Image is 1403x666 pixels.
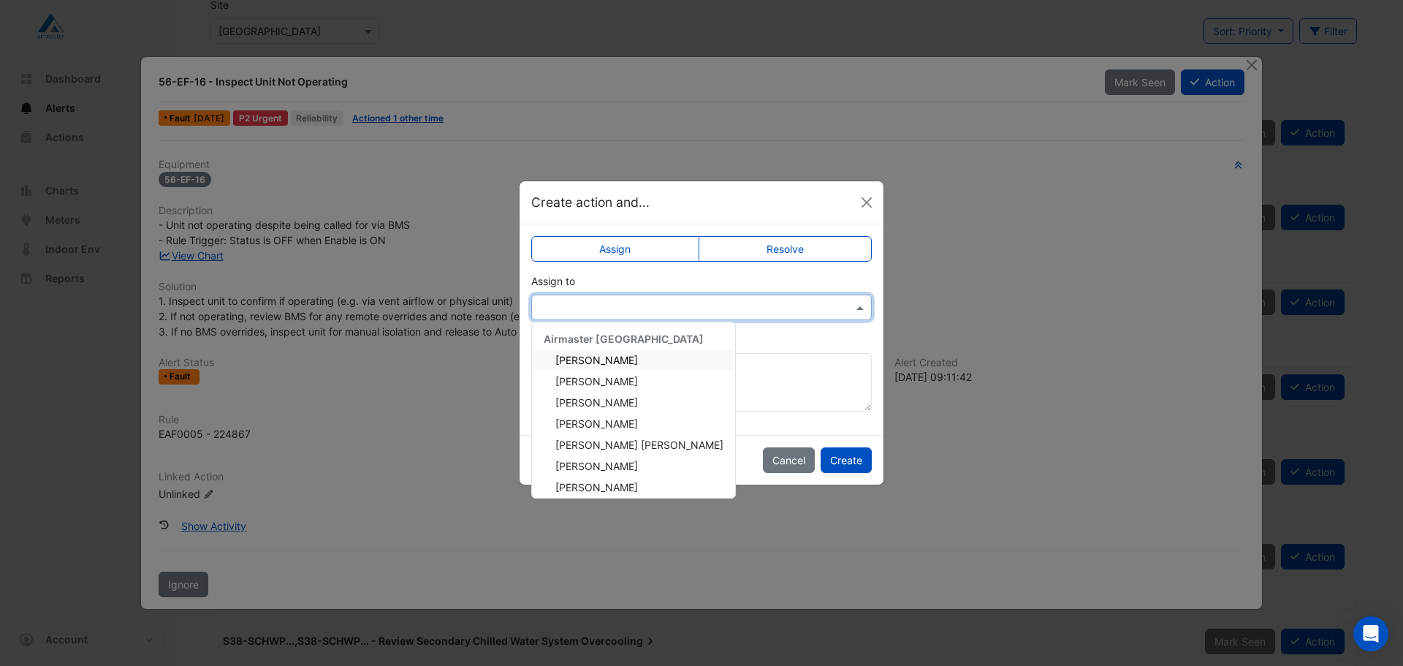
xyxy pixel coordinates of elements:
label: Assign to [531,273,575,289]
label: Resolve [699,236,872,262]
h5: Create action and... [531,193,650,212]
label: Assign [531,236,699,262]
button: Close [856,192,878,213]
span: [PERSON_NAME] [555,417,638,430]
span: Airmaster [GEOGRAPHIC_DATA] [544,333,704,345]
ng-dropdown-panel: Options list [531,322,736,499]
span: [PERSON_NAME] [PERSON_NAME] [555,439,723,451]
span: [PERSON_NAME] [555,396,638,409]
button: Create [821,447,872,473]
span: [PERSON_NAME] [555,460,638,472]
div: Open Intercom Messenger [1353,616,1388,651]
button: Cancel [763,447,815,473]
span: [PERSON_NAME] [555,375,638,387]
span: [PERSON_NAME] [555,481,638,493]
span: [PERSON_NAME] [555,354,638,366]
